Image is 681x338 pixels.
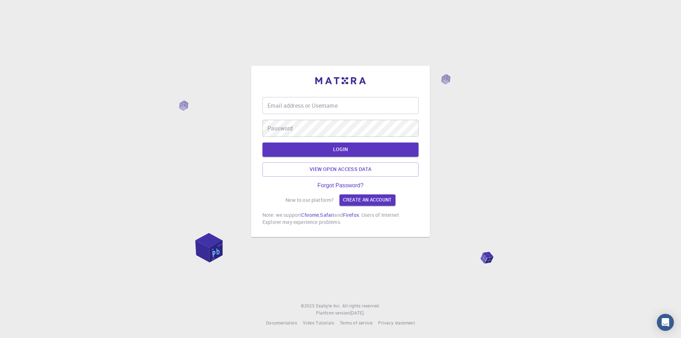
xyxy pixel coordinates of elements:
[262,211,419,226] p: Note: we support , and . Users of Internet Explorer may experience problems.
[303,320,334,326] span: Video Tutorials
[266,320,297,327] a: Documentation
[342,302,380,310] span: All rights reserved.
[340,320,372,327] a: Terms of service
[378,320,415,326] span: Privacy statement
[343,211,359,218] a: Firefox
[350,310,365,317] a: [DATE].
[286,197,334,204] p: New to our platform?
[339,194,395,206] a: Create an account
[316,310,350,317] span: Platform version
[262,143,419,157] button: LOGIN
[316,303,341,309] span: Exabyte Inc.
[378,320,415,327] a: Privacy statement
[316,302,341,310] a: Exabyte Inc.
[350,310,365,316] span: [DATE] .
[657,314,674,331] div: Open Intercom Messenger
[320,211,334,218] a: Safari
[340,320,372,326] span: Terms of service
[301,211,319,218] a: Chrome
[317,182,364,189] a: Forgot Password?
[303,320,334,327] a: Video Tutorials
[262,162,419,177] a: View open access data
[266,320,297,326] span: Documentation
[301,302,316,310] span: © 2025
